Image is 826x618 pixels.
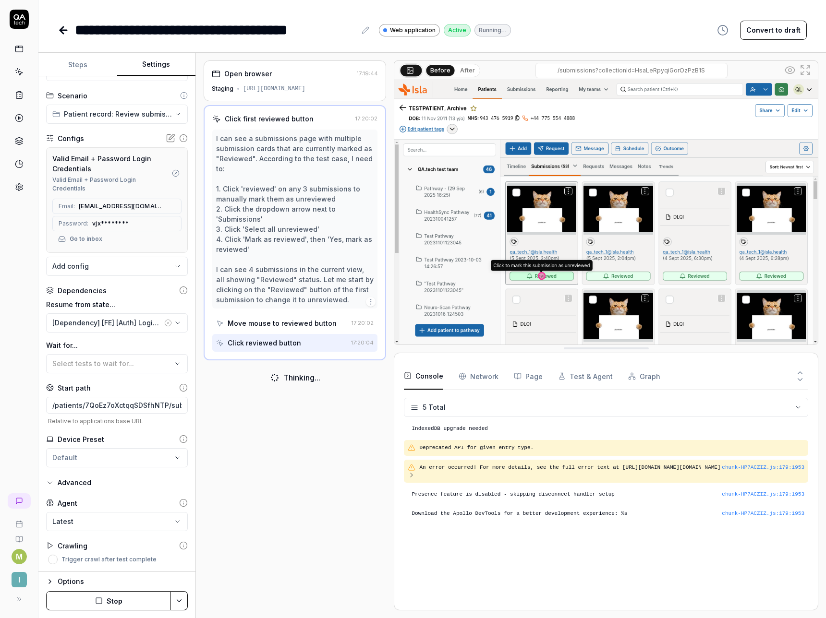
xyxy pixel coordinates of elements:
pre: An error occurred! For more details, see the full error text at [URL][DOMAIN_NAME][DOMAIN_NAME] [419,463,722,472]
button: Go to inbox [52,231,108,247]
button: Select tests to wait for... [46,354,188,373]
span: Email: [59,202,75,211]
span: [EMAIL_ADDRESS][DOMAIN_NAME] [79,202,164,211]
button: View version history [711,21,734,40]
div: Running… [474,24,511,36]
pre: Presence feature is disabled - skipping disconnect handler setup [412,490,804,499]
button: Page [514,363,543,390]
div: Dependencies [58,285,107,296]
button: Patient record: Review submissions [46,105,188,124]
button: After [456,65,479,76]
button: chunk-HP7ACZIZ.js:179:1953 [722,510,804,518]
div: Device Preset [58,434,104,444]
button: chunk-HP7ACZIZ.js:179:1953 [722,490,804,499]
button: Advanced [46,477,91,488]
pre: IndexedDB upgrade needed [412,425,804,433]
button: Click reviewed button17:20:04 [212,334,377,352]
button: Move mouse to reviewed button17:20:02 [212,314,377,332]
button: Options [46,576,188,587]
time: 17:19:44 [357,70,378,77]
div: [Dependency] [FE] [Auth] Login w/ Valid Credentials [52,318,162,328]
span: Relative to applications base URL [46,417,188,425]
div: Advanced [58,477,91,488]
label: Trigger crawl after test complete [61,557,157,562]
a: Book a call with us [4,512,34,528]
a: Documentation [4,528,34,543]
span: Web application [390,26,436,35]
div: Start path [58,383,91,393]
label: Wait for... [46,340,188,350]
div: chunk-HP7ACZIZ.js : 179 : 1953 [722,463,804,472]
button: Steps [38,53,117,76]
div: I can see a submissions page with multiple submission cards that are currently marked as "Reviewe... [216,133,374,305]
div: Default [52,452,77,463]
div: Crawling [58,541,87,551]
div: Valid Email + Password Login Credentials [52,154,170,174]
a: New conversation [8,493,31,509]
div: Thinking... [283,372,320,383]
button: Graph [628,363,660,390]
div: chunk-HP7ACZIZ.js : 179 : 1953 [722,510,804,518]
div: Click reviewed button [228,338,301,348]
div: Click first reviewed button [225,114,314,124]
button: chunk-HP7ACZIZ.js:179:1953 [722,463,804,472]
button: Stop [46,591,171,610]
input: e.g. /about [46,397,188,414]
button: I [4,564,34,589]
label: Resume from state... [46,299,188,309]
button: Console [404,363,443,390]
span: I [12,572,27,587]
button: Settings [117,53,196,76]
div: Scenario [58,91,87,101]
time: 17:20:02 [352,320,374,326]
span: Select tests to wait for... [52,359,134,368]
a: Web application [379,24,440,36]
div: Valid Email + Password Login Credentials [52,176,170,193]
a: Go to inbox [70,235,102,243]
button: Open in full screen [798,62,813,78]
pre: Deprecated API for given entry type. [419,444,804,452]
button: Network [459,363,498,390]
button: Convert to draft [740,21,807,40]
div: Options [58,576,188,587]
div: Staging [212,84,233,93]
div: Agent [58,498,77,508]
time: 17:20:02 [355,115,377,122]
span: Password: [59,219,88,228]
div: chunk-HP7ACZIZ.js : 179 : 1953 [722,490,804,499]
button: Show all interative elements [782,62,798,78]
time: 17:20:04 [351,339,374,346]
div: Open browser [224,69,272,79]
div: Move mouse to reviewed button [228,318,337,328]
button: Default [46,448,188,467]
button: M [12,549,27,564]
img: Screenshot [394,80,818,345]
pre: Download the Apollo DevTools for a better development experience: %s [412,510,804,518]
button: [Dependency] [FE] [Auth] Login w/ Valid Credentials [46,313,188,333]
span: Patient record: Review submissions [64,109,172,119]
div: Configs [58,133,84,143]
button: Before [426,65,455,75]
button: Test & Agent [558,363,613,390]
div: Active [444,24,471,36]
div: [URL][DOMAIN_NAME] [243,84,305,93]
